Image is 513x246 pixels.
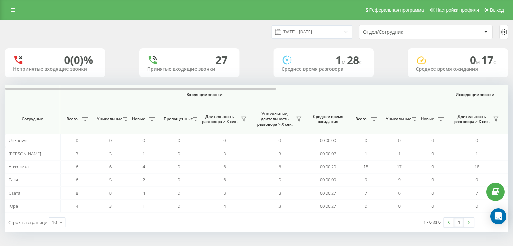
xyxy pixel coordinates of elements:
span: 0 [476,203,478,209]
span: Выход [490,7,504,13]
span: 0 [432,164,434,170]
div: Open Intercom Messenger [490,208,506,224]
a: 1 [454,218,464,227]
span: 0 [432,151,434,157]
td: 00:00:27 [307,186,349,199]
span: Всего [63,116,80,122]
span: Среднее время ожидания [312,114,344,124]
span: 5 [109,177,112,183]
div: Среднее время разговора [282,66,366,72]
span: 9 [398,177,400,183]
span: Пропущенные [164,116,191,122]
span: 17 [481,53,496,67]
span: Анжелика [9,164,29,170]
span: 4 [143,164,145,170]
span: 2 [143,177,145,183]
span: 3 [109,203,112,209]
span: Новые [419,116,436,122]
span: Реферальная программа [369,7,424,13]
span: Света [9,190,20,196]
span: 18 [475,164,479,170]
span: 6 [76,177,78,183]
span: 3 [76,151,78,157]
span: 0 [143,137,145,143]
span: 6 [398,190,400,196]
span: 0 [432,137,434,143]
span: 6 [76,164,78,170]
span: c [493,58,496,66]
span: 0 [178,203,180,209]
span: 1 [143,151,145,157]
span: м [342,58,347,66]
span: 0 [279,137,281,143]
span: [PERSON_NAME] [9,151,41,157]
span: 0 [432,190,434,196]
span: 8 [109,190,112,196]
td: 00:00:00 [307,134,349,147]
span: Уникальные [97,116,121,122]
div: 27 [215,54,227,66]
div: 0 (0)% [64,54,93,66]
span: Галя [9,177,18,183]
span: 6 [109,164,112,170]
span: c [359,58,362,66]
span: 5 [279,177,281,183]
span: 0 [109,137,112,143]
span: Уникальные, длительность разговора > Х сек. [255,111,294,127]
span: 0 [432,203,434,209]
span: Длительность разговора > Х сек. [200,114,239,124]
div: Отдел/Сотрудник [363,29,443,35]
span: 9 [365,177,367,183]
td: 00:00:09 [307,173,349,186]
span: Настройки профиля [436,7,479,13]
span: 3 [109,151,112,157]
span: 7 [476,190,478,196]
span: 1 [476,151,478,157]
span: 0 [178,177,180,183]
span: Входящие звонки [77,92,331,97]
span: 0 [178,164,180,170]
span: 0 [178,190,180,196]
span: 0 [470,53,481,67]
span: 7 [365,190,367,196]
td: 00:00:07 [307,147,349,160]
span: 0 [178,137,180,143]
span: 1 [336,53,347,67]
span: 3 [279,203,281,209]
span: 6 [223,164,226,170]
span: 3 [279,151,281,157]
div: 10 [52,219,57,226]
span: 1 [143,203,145,209]
span: Юра [9,203,18,209]
span: Сотрудник [11,116,54,122]
span: Новые [130,116,147,122]
span: Всего [352,116,369,122]
td: 00:00:27 [307,200,349,213]
span: 9 [476,177,478,183]
span: 0 [476,137,478,143]
span: 1 [398,151,400,157]
div: Непринятые входящие звонки [13,66,97,72]
span: Длительность разговора > Х сек. [453,114,491,124]
span: 28 [347,53,362,67]
span: 4 [223,203,226,209]
span: 4 [143,190,145,196]
span: Строк на странице [8,219,47,225]
span: 6 [279,164,281,170]
span: 8 [279,190,281,196]
span: 0 [398,137,400,143]
span: 0 [76,137,78,143]
span: 0 [223,137,226,143]
div: 1 - 6 из 6 [423,219,441,225]
div: Среднее время ожидания [416,66,500,72]
span: 0 [178,151,180,157]
span: Уникальные [386,116,410,122]
span: 8 [223,190,226,196]
span: 1 [365,151,367,157]
span: м [476,58,481,66]
span: 17 [397,164,401,170]
div: Принятые входящие звонки [147,66,231,72]
span: 0 [365,137,367,143]
span: 4 [76,203,78,209]
span: 8 [76,190,78,196]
